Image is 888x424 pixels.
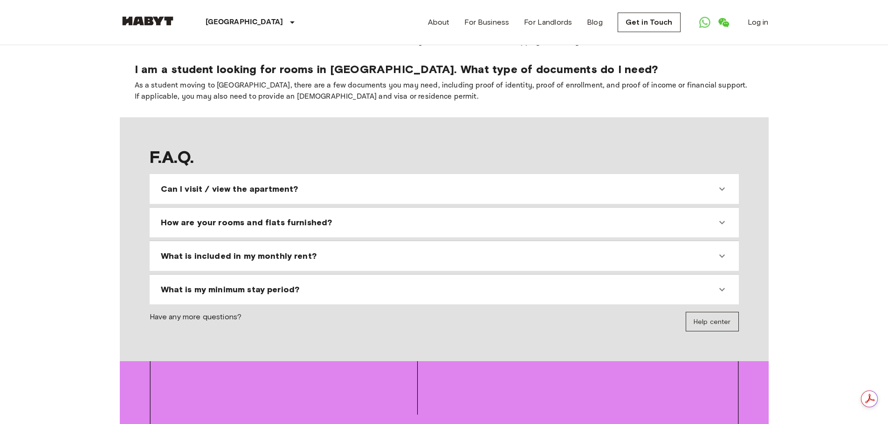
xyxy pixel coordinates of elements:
a: For Landlords [524,17,572,28]
span: F.A.Q. [150,147,739,167]
a: Open WeChat [714,13,733,32]
div: Can I visit / view the apartment? [153,178,735,200]
p: I am a student looking for rooms in [GEOGRAPHIC_DATA]. What type of documents do I need? [135,62,754,76]
img: Habyt [120,16,176,26]
span: What is my minimum stay period? [161,284,300,295]
a: Log in [748,17,769,28]
span: How are your rooms and flats furnished? [161,217,332,228]
a: Open WhatsApp [695,13,714,32]
a: About [428,17,450,28]
span: What is included in my monthly rent? [161,250,317,262]
div: What is my minimum stay period? [153,278,735,301]
div: How are your rooms and flats furnished? [153,211,735,234]
span: Help center [694,318,731,326]
p: As a student moving to [GEOGRAPHIC_DATA], there are a few documents you may need, including proof... [135,80,754,102]
a: Get in Touch [618,13,681,32]
a: Blog [587,17,603,28]
p: [GEOGRAPHIC_DATA] [206,17,283,28]
a: For Business [464,17,509,28]
span: Have any more questions? [150,312,242,331]
span: Can I visit / view the apartment? [161,183,298,195]
div: What is included in my monthly rent? [153,245,735,267]
a: Help center [686,312,739,331]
